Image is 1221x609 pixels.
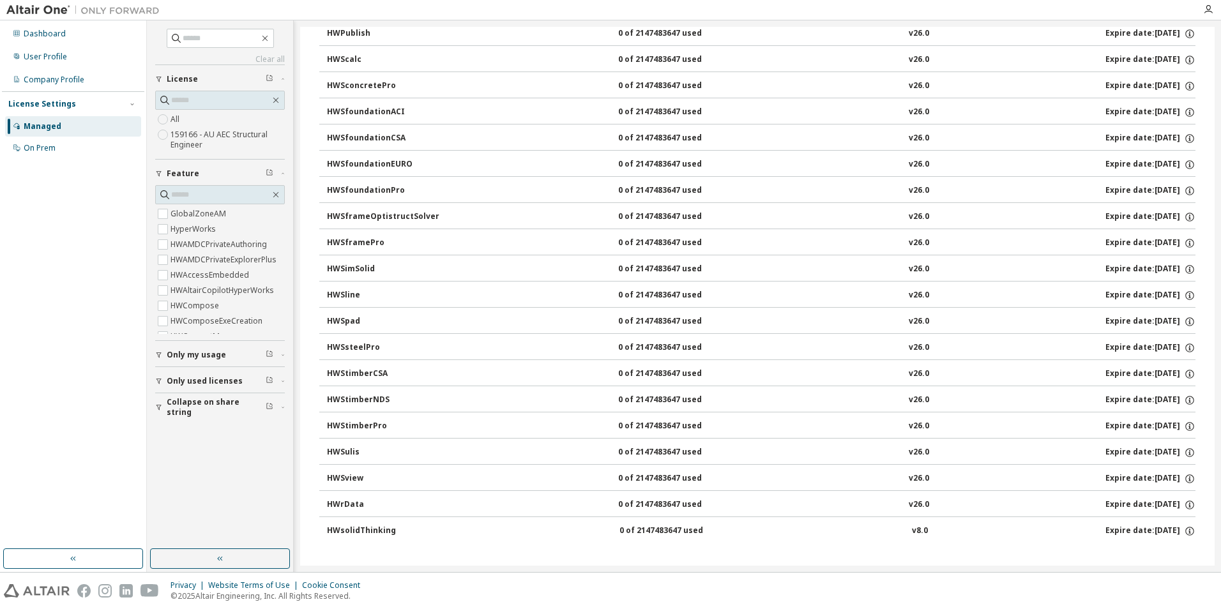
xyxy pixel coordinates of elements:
div: Expire date: [DATE] [1105,290,1195,301]
img: facebook.svg [77,584,91,598]
div: HWStimberCSA [327,368,442,380]
span: Feature [167,169,199,179]
div: v26.0 [909,28,929,40]
button: HWSconcretePro0 of 2147483647 usedv26.0Expire date:[DATE] [327,72,1195,100]
div: Expire date: [DATE] [1105,28,1195,40]
label: HWAMDCPrivateExplorerPlus [171,252,279,267]
div: Expire date: [DATE] [1105,447,1195,458]
div: Expire date: [DATE] [1105,368,1195,380]
div: User Profile [24,52,67,62]
button: HWSframeOptistructSolver0 of 2147483647 usedv26.0Expire date:[DATE] [327,203,1195,231]
div: Company Profile [24,75,84,85]
div: HWStimberPro [327,421,442,432]
div: On Prem [24,143,56,153]
label: HWAMDCPrivateAuthoring [171,237,269,252]
div: v26.0 [909,185,929,197]
div: HWSfoundationACI [327,107,442,118]
div: Dashboard [24,29,66,39]
button: HWSline0 of 2147483647 usedv26.0Expire date:[DATE] [327,282,1195,310]
div: Expire date: [DATE] [1105,525,1195,537]
div: HWSframePro [327,237,442,249]
button: HWSfoundationEURO0 of 2147483647 usedv26.0Expire date:[DATE] [327,151,1195,179]
div: Expire date: [DATE] [1105,473,1195,485]
div: Expire date: [DATE] [1105,54,1195,66]
div: 0 of 2147483647 used [618,54,733,66]
div: 0 of 2147483647 used [618,473,733,485]
div: Cookie Consent [302,580,368,590]
label: GlobalZoneAM [171,206,229,222]
div: v26.0 [909,237,929,249]
div: 0 of 2147483647 used [618,80,733,92]
button: HWPublish0 of 2147483647 usedv26.0Expire date:[DATE] [327,20,1195,48]
label: HyperWorks [171,222,218,237]
img: altair_logo.svg [4,584,70,598]
div: Expire date: [DATE] [1105,107,1195,118]
div: v26.0 [909,107,929,118]
div: HWSsteelPro [327,342,442,354]
label: All [171,112,182,127]
div: Expire date: [DATE] [1105,237,1195,249]
div: v26.0 [909,159,929,170]
div: 0 of 2147483647 used [618,28,733,40]
div: Expire date: [DATE] [1105,421,1195,432]
div: 0 of 2147483647 used [618,133,733,144]
span: Only my usage [167,350,226,360]
div: Website Terms of Use [208,580,302,590]
div: HWSfoundationCSA [327,133,442,144]
div: HWSfoundationPro [327,185,442,197]
div: 0 of 2147483647 used [618,499,733,511]
button: Only my usage [155,341,285,369]
button: HWsolidThinking0 of 2147483647 usedv8.0Expire date:[DATE] [327,517,1195,545]
label: 159166 - AU AEC Structural Engineer [171,127,285,153]
div: 0 of 2147483647 used [618,368,733,380]
span: Clear filter [266,350,273,360]
div: Expire date: [DATE] [1105,159,1195,170]
label: HWComposeExeCreation [171,313,265,329]
button: HWrData0 of 2147483647 usedv26.0Expire date:[DATE] [327,491,1195,519]
button: HWStimberPro0 of 2147483647 usedv26.0Expire date:[DATE] [327,412,1195,440]
div: Expire date: [DATE] [1105,185,1195,197]
div: 0 of 2147483647 used [618,185,733,197]
button: HWSfoundationPro0 of 2147483647 usedv26.0Expire date:[DATE] [327,177,1195,205]
button: HWSimSolid0 of 2147483647 usedv26.0Expire date:[DATE] [327,255,1195,283]
label: HWAltairCopilotHyperWorks [171,283,277,298]
div: v26.0 [909,54,929,66]
button: Feature [155,160,285,188]
label: HWCompose [171,298,222,313]
div: v26.0 [909,264,929,275]
div: 0 of 2147483647 used [619,525,734,537]
p: © 2025 Altair Engineering, Inc. All Rights Reserved. [171,590,368,601]
div: 0 of 2147483647 used [618,264,733,275]
div: v26.0 [909,342,929,354]
div: 0 of 2147483647 used [618,237,733,249]
span: Clear filter [266,74,273,84]
div: HWSview [327,473,442,485]
div: v26.0 [909,499,929,511]
div: Expire date: [DATE] [1105,133,1195,144]
div: v26.0 [909,316,929,327]
span: License [167,74,198,84]
button: Collapse on share string [155,393,285,421]
div: HWScalc [327,54,442,66]
div: HWSpad [327,316,442,327]
div: 0 of 2147483647 used [618,290,733,301]
div: HWSimSolid [327,264,442,275]
button: HWSsteelPro0 of 2147483647 usedv26.0Expire date:[DATE] [327,334,1195,362]
button: HWSfoundationACI0 of 2147483647 usedv26.0Expire date:[DATE] [327,98,1195,126]
span: Clear filter [266,169,273,179]
span: Clear filter [266,376,273,386]
button: HWSframePro0 of 2147483647 usedv26.0Expire date:[DATE] [327,229,1195,257]
label: HWAccessEmbedded [171,267,252,283]
button: HWStimberCSA0 of 2147483647 usedv26.0Expire date:[DATE] [327,360,1195,388]
div: v26.0 [909,80,929,92]
img: instagram.svg [98,584,112,598]
button: HWSfoundationCSA0 of 2147483647 usedv26.0Expire date:[DATE] [327,124,1195,153]
div: HWsolidThinking [327,525,442,537]
div: HWSconcretePro [327,80,442,92]
div: v26.0 [909,421,929,432]
div: v26.0 [909,473,929,485]
div: 0 of 2147483647 used [618,316,733,327]
button: License [155,65,285,93]
div: v26.0 [909,133,929,144]
div: v26.0 [909,395,929,406]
